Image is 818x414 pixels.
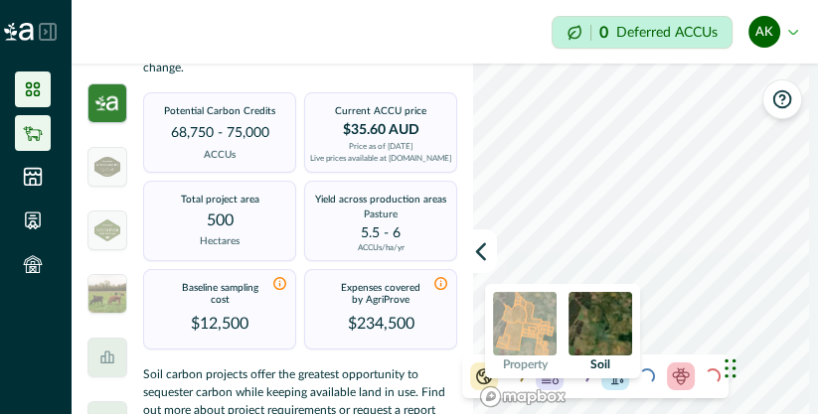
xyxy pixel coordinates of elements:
[315,194,446,206] p: Yield across production areas
[479,385,567,408] a: Mapbox logo
[364,207,398,222] p: Pasture
[191,312,248,336] p: $12,500
[725,339,736,398] div: Drag
[204,148,236,163] p: ACCUs
[87,83,127,123] img: insight_carbon-39e2b7a3.png
[361,226,401,240] p: 5.5 - 6
[200,234,240,249] p: Hectares
[719,319,818,414] iframe: Chat Widget
[599,25,608,41] p: 0
[569,292,632,355] img: soil preview
[590,358,610,370] p: Soil
[94,157,120,177] img: greenham_logo-5a2340bd.png
[358,244,405,252] p: ACCUs/ha/yr
[503,358,548,370] p: Property
[4,23,34,41] img: Logo
[164,105,275,117] p: Potential Carbon Credits
[616,25,718,40] p: Deferred ACCUs
[493,292,557,355] img: property preview
[181,194,259,206] p: Total project area
[349,143,412,151] p: Price as of [DATE]
[87,274,127,314] img: insight_readygraze-175b0a17.jpg
[343,123,419,137] p: $35.60 AUD
[348,312,414,336] p: $234,500
[310,155,451,163] a: Live prices available at [DOMAIN_NAME]
[174,282,266,306] p: Baseline sampling cost
[171,123,269,144] p: 68,750 - 75,000
[748,8,798,56] button: Adeline Kosim
[335,105,426,117] p: Current ACCU price
[94,219,120,240] img: greenham_never_ever-a684a177.png
[207,211,234,230] p: 500
[335,282,427,306] p: Expenses covered by AgriProve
